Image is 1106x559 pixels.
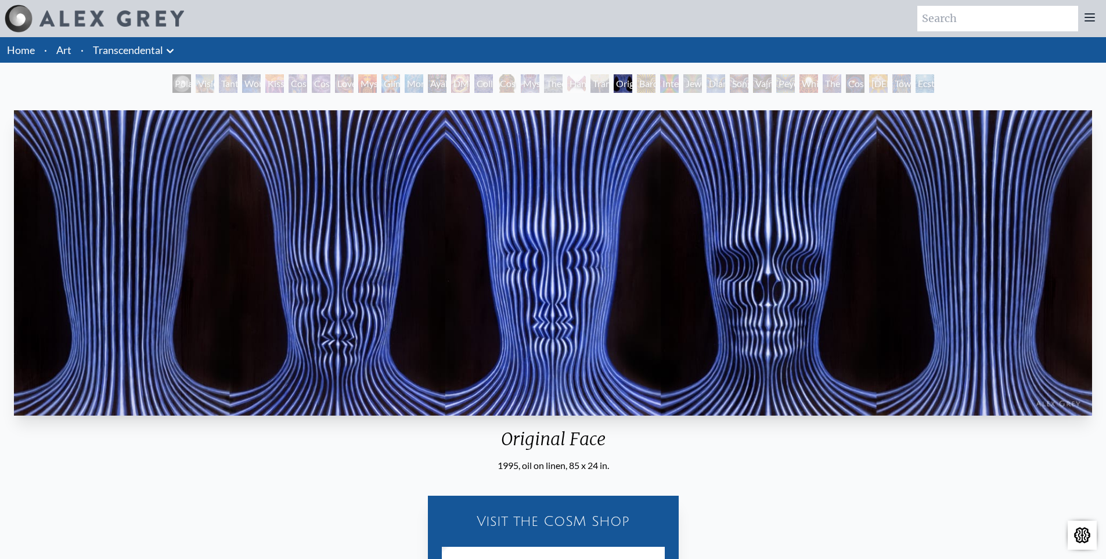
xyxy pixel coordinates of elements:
[498,74,516,93] div: Cosmic [DEMOGRAPHIC_DATA]
[358,74,377,93] div: Mysteriosa 2
[289,74,307,93] div: Cosmic Creativity
[730,74,748,93] div: Song of Vajra Being
[567,74,586,93] div: Hands that See
[799,74,818,93] div: White Light
[451,74,470,93] div: DMT - The Spirit Molecule
[660,74,679,93] div: Interbeing
[823,74,841,93] div: The Great Turn
[172,74,191,93] div: Polar Unity Spiral
[683,74,702,93] div: Jewel Being
[381,74,400,93] div: Glimpsing the Empyrean
[707,74,725,93] div: Diamond Being
[776,74,795,93] div: Peyote Being
[892,74,911,93] div: Toward the One
[93,42,163,58] a: Transcendental
[521,74,539,93] div: Mystic Eye
[405,74,423,93] div: Monochord
[614,74,632,93] div: Original Face
[196,74,214,93] div: Visionary Origin of Language
[544,74,563,93] div: Theologue
[428,74,446,93] div: Ayahuasca Visitation
[917,6,1078,31] input: Search
[9,428,1097,459] div: Original Face
[753,74,772,93] div: Vajra Being
[14,110,1092,416] img: Original-Face-1995-Alex-Grey-Pentaptych-watermarked.jpg
[916,74,934,93] div: Ecstasy
[39,37,52,63] li: ·
[56,42,71,58] a: Art
[7,44,35,56] a: Home
[265,74,284,93] div: Kiss of the [MEDICAL_DATA]
[435,503,672,540] a: Visit the CoSM Shop
[219,74,237,93] div: Tantra
[869,74,888,93] div: [DEMOGRAPHIC_DATA]
[9,459,1097,473] div: 1995, oil on linen, 85 x 24 in.
[335,74,354,93] div: Love is a Cosmic Force
[590,74,609,93] div: Transfiguration
[242,74,261,93] div: Wonder
[76,37,88,63] li: ·
[474,74,493,93] div: Collective Vision
[312,74,330,93] div: Cosmic Artist
[637,74,655,93] div: Bardo Being
[846,74,864,93] div: Cosmic Consciousness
